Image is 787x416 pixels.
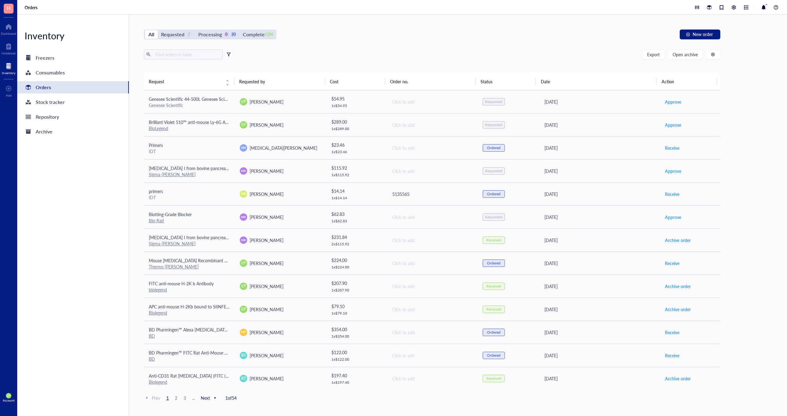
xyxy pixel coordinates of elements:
[387,275,478,298] td: Click to add
[149,171,196,177] a: Sigma-[PERSON_NAME]
[665,121,681,128] span: Approve
[665,214,681,220] span: Approve
[331,126,382,131] div: 1 x $ 289.00
[387,182,478,205] td: 5135565
[149,379,167,385] a: Biolegend
[544,168,655,174] div: [DATE]
[486,284,501,289] div: Received
[25,5,39,10] a: Orders
[241,238,246,242] span: MW
[149,333,155,339] a: BD
[387,228,478,252] td: Click to add
[36,98,65,106] div: Stock tracker
[267,32,272,37] div: 1306
[665,212,682,222] button: Approve
[250,99,283,105] span: [PERSON_NAME]
[325,73,385,90] th: Cost
[241,307,246,312] span: EP
[149,195,230,200] div: IDT
[36,53,54,62] div: Freezers
[36,113,59,121] div: Repository
[250,329,283,335] span: [PERSON_NAME]
[331,141,382,148] div: $ 23.46
[331,357,382,362] div: 1 x $ 122.00
[36,127,53,136] div: Archive
[3,398,15,402] div: Account
[487,192,500,196] div: Ordered
[487,145,500,150] div: Ordered
[392,98,473,105] div: Click to add
[250,283,283,289] span: [PERSON_NAME]
[544,145,655,151] div: [DATE]
[331,380,382,385] div: 1 x $ 197.40
[149,263,199,270] a: Thermo [PERSON_NAME]
[665,143,680,153] button: Receive
[485,122,502,127] div: Requested
[487,353,500,358] div: Ordered
[250,214,283,220] span: [PERSON_NAME]
[647,52,660,57] span: Export
[241,122,246,128] span: EP
[331,172,382,177] div: 1 x $ 115.92
[250,306,283,312] span: [PERSON_NAME]
[250,122,283,128] span: [PERSON_NAME]
[486,307,501,312] div: Received
[149,327,278,333] span: BD Pharmingen™ Alexa [MEDICAL_DATA]® 647 Mouse Anti-Nur77
[149,287,167,293] a: biolegend
[657,73,717,90] th: Action
[392,260,473,267] div: Click to add
[241,353,246,358] span: BT
[665,304,691,314] button: Archive order
[1,32,16,35] div: Dashboard
[241,192,246,196] span: MR
[17,111,129,123] a: Repository
[665,306,691,313] span: Archive order
[153,50,220,59] input: Find orders in table
[243,30,264,39] div: Complete
[331,188,382,194] div: $ 14.14
[665,283,691,290] span: Archive order
[331,234,382,240] div: $ 231.84
[331,103,382,108] div: 1 x $ 54.95
[2,42,16,55] a: Notebook
[665,189,680,199] button: Receive
[331,372,382,379] div: $ 197.40
[149,356,155,362] a: BD
[392,375,473,382] div: Click to add
[144,395,160,401] span: Prev
[387,136,478,159] td: Click to add
[392,329,473,336] div: Click to add
[149,240,196,247] a: Sigma-[PERSON_NAME]
[225,395,237,401] span: 1 of 54
[665,168,681,174] span: Approve
[665,98,681,105] span: Approve
[149,102,230,108] div: Genesee Scientific
[673,52,698,57] span: Open archive
[544,260,655,267] div: [DATE]
[665,145,679,151] span: Receive
[241,376,246,381] span: BT
[250,375,283,382] span: [PERSON_NAME]
[392,214,473,220] div: Click to add
[149,234,341,240] span: [MEDICAL_DATA] I from bovine pancreas,Type IV, lyophilized powder, ≥2,000 Kunitz units/mg protein
[149,125,168,131] a: BioLegend
[331,257,382,263] div: $ 224.00
[331,164,382,171] div: $ 115.92
[665,191,679,197] span: Receive
[476,73,536,90] th: Status
[544,237,655,244] div: [DATE]
[7,4,10,12] span: H
[241,215,246,219] span: MW
[17,52,129,64] a: Freezers
[331,118,382,125] div: $ 289.00
[149,257,263,263] span: Mouse [MEDICAL_DATA] Recombinant Protein, PeproTech®
[331,311,382,316] div: 1 x $ 79.10
[331,219,382,224] div: 1 x $ 62.83
[665,237,691,244] span: Archive order
[544,98,655,105] div: [DATE]
[387,205,478,228] td: Click to add
[144,30,276,39] div: segmented control
[693,32,713,37] span: New order
[241,99,246,105] span: EP
[7,394,10,397] span: EP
